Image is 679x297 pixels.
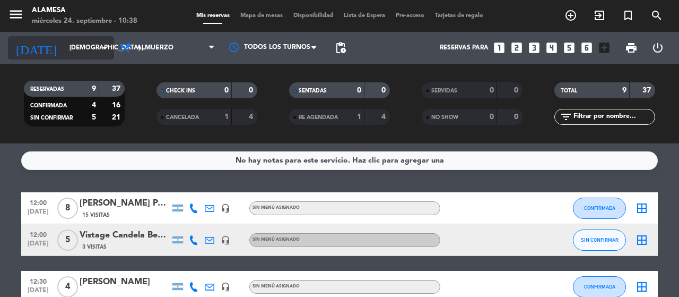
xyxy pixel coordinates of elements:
[80,275,170,289] div: [PERSON_NAME]
[82,211,110,219] span: 15 Visitas
[357,113,361,121] strong: 1
[431,115,458,120] span: NO SHOW
[99,41,111,54] i: arrow_drop_down
[573,198,626,219] button: CONFIRMADA
[30,87,64,92] span: RESERVADAS
[636,281,648,293] i: border_all
[32,16,137,27] div: miércoles 24. septiembre - 10:38
[642,87,653,94] strong: 37
[514,87,520,94] strong: 0
[191,13,235,19] span: Mis reservas
[492,41,506,55] i: looks_one
[92,85,96,92] strong: 9
[636,234,648,247] i: border_all
[390,13,430,19] span: Pre-acceso
[25,208,51,220] span: [DATE]
[8,6,24,26] button: menu
[92,101,96,109] strong: 4
[593,9,606,22] i: exit_to_app
[112,114,123,121] strong: 21
[560,111,572,123] i: filter_list
[224,87,229,94] strong: 0
[8,6,24,22] i: menu
[80,228,170,242] div: Vistage Candela Becco
[166,115,199,120] span: CANCELADA
[650,9,663,22] i: search
[112,85,123,92] strong: 37
[25,240,51,252] span: [DATE]
[564,9,577,22] i: add_circle_outline
[581,237,619,243] span: SIN CONFIRMAR
[221,282,230,292] i: headset_mic
[338,13,390,19] span: Lista de Espera
[651,41,664,54] i: power_settings_new
[573,230,626,251] button: SIN CONFIRMAR
[430,13,489,19] span: Tarjetas de regalo
[25,275,51,287] span: 12:30
[235,13,288,19] span: Mapa de mesas
[381,87,388,94] strong: 0
[334,41,347,54] span: pending_actions
[92,114,96,121] strong: 5
[299,115,338,120] span: RE AGENDADA
[561,88,577,94] span: TOTAL
[8,36,64,60] i: [DATE]
[562,41,576,55] i: looks_5
[57,198,78,219] span: 8
[381,113,388,121] strong: 4
[221,203,230,213] i: headset_mic
[25,228,51,240] span: 12:00
[510,41,524,55] i: looks_two
[357,87,361,94] strong: 0
[622,9,634,22] i: turned_in_not
[645,32,671,64] div: LOG OUT
[636,202,648,215] i: border_all
[57,230,78,251] span: 5
[253,237,300,242] span: Sin menú asignado
[32,5,137,16] div: Alamesa
[545,41,559,55] i: looks_4
[25,196,51,208] span: 12:00
[82,243,107,251] span: 3 Visitas
[584,205,615,211] span: CONFIRMADA
[253,284,300,288] span: Sin menú asignado
[584,284,615,290] span: CONFIRMADA
[431,88,457,94] span: SERVIDAS
[490,113,494,121] strong: 0
[580,41,594,55] i: looks_6
[30,103,67,108] span: CONFIRMADA
[440,44,489,52] span: Reservas para
[112,101,123,109] strong: 16
[625,41,638,54] span: print
[253,206,300,210] span: Sin menú asignado
[224,113,229,121] strong: 1
[137,44,173,52] span: Almuerzo
[221,235,230,245] i: headset_mic
[490,87,494,94] strong: 0
[236,155,444,167] div: No hay notas para este servicio. Haz clic para agregar una
[597,41,611,55] i: add_box
[299,88,327,94] span: SENTADAS
[30,115,73,121] span: SIN CONFIRMAR
[80,197,170,210] div: [PERSON_NAME] PAMPA ENERGIA
[249,87,255,94] strong: 0
[572,111,655,123] input: Filtrar por nombre...
[166,88,195,94] span: CHECK INS
[527,41,541,55] i: looks_3
[249,113,255,121] strong: 4
[622,87,626,94] strong: 9
[288,13,338,19] span: Disponibilidad
[514,113,520,121] strong: 0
